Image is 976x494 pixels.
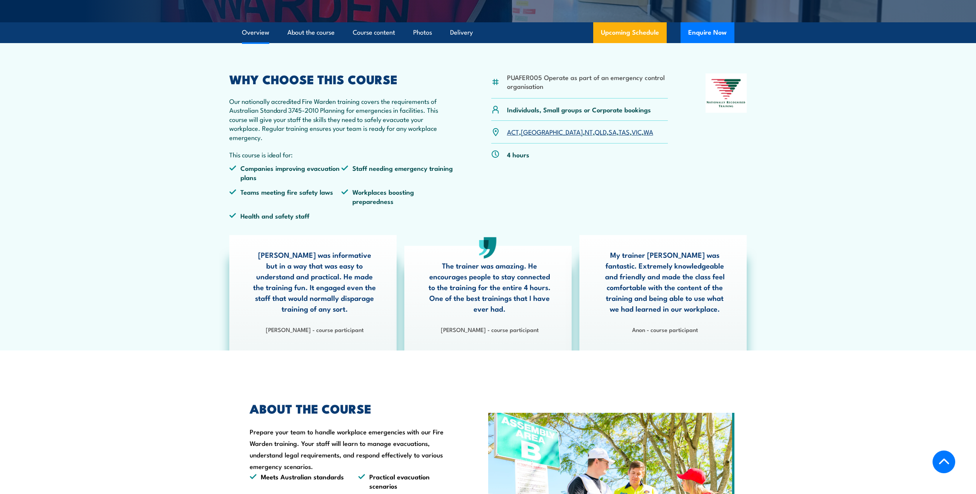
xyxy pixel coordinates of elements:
strong: [PERSON_NAME] - course participant [441,325,539,334]
p: Our nationally accredited Fire Warden training covers the requirements of Australian Standard 374... [229,97,454,142]
a: ACT [507,127,519,136]
button: Enquire Now [681,22,734,43]
li: Staff needing emergency training [341,164,454,182]
a: Photos [413,22,432,43]
p: The trainer was amazing. He encourages people to stay connected to the training for the entire 4 ... [427,260,552,314]
li: Companies improving evacuation plans [229,164,342,182]
li: Meets Australian standards [250,472,344,490]
h2: ABOUT THE COURSE [250,403,453,414]
a: Upcoming Schedule [593,22,667,43]
a: [GEOGRAPHIC_DATA] [521,127,583,136]
a: TAS [619,127,630,136]
a: QLD [595,127,607,136]
strong: Anon - course participant [632,325,698,334]
li: Teams meeting fire safety laws [229,187,342,205]
a: Overview [242,22,269,43]
a: About the course [287,22,335,43]
p: [PERSON_NAME] was informative but in a way that was easy to understand and practical. He made the... [252,249,377,314]
a: WA [644,127,653,136]
p: , , , , , , , [507,127,653,136]
h2: WHY CHOOSE THIS COURSE [229,73,454,84]
a: SA [609,127,617,136]
li: Practical evacuation scenarios [358,472,453,490]
a: Delivery [450,22,473,43]
p: This course is ideal for: [229,150,454,159]
p: Individuals, Small groups or Corporate bookings [507,105,651,114]
li: Health and safety staff [229,211,342,220]
img: Nationally Recognised Training logo. [706,73,747,113]
li: Workplaces boosting preparedness [341,187,454,205]
a: NT [585,127,593,136]
a: VIC [632,127,642,136]
li: PUAFER005 Operate as part of an emergency control organisation [507,73,668,91]
p: My trainer [PERSON_NAME] was fantastic. Extremely knowledgeable and friendly and made the class f... [602,249,727,314]
strong: [PERSON_NAME] - course participant [266,325,364,334]
p: 4 hours [507,150,529,159]
a: Course content [353,22,395,43]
